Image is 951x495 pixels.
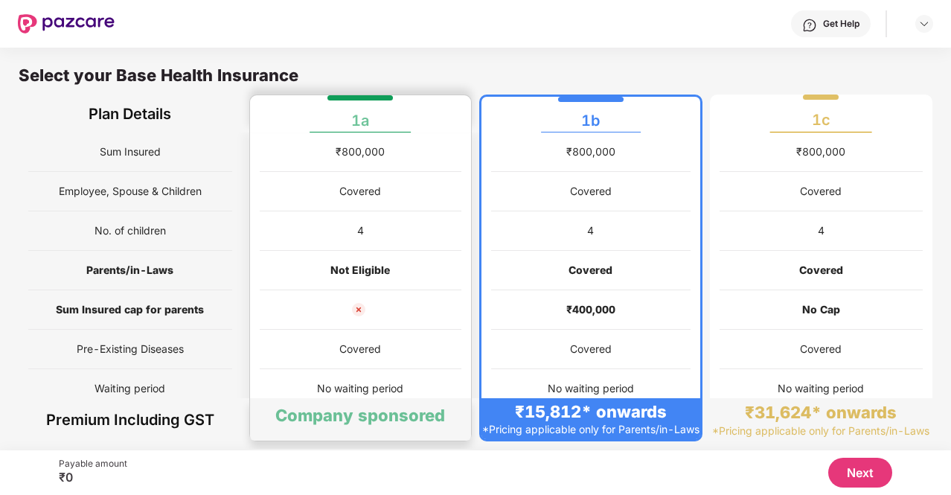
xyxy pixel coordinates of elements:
[18,14,115,33] img: New Pazcare Logo
[59,470,127,485] div: ₹0
[566,144,615,160] div: ₹800,000
[566,301,615,318] div: ₹400,000
[95,374,165,403] span: Waiting period
[19,65,932,95] div: Select your Base Health Insurance
[712,424,929,438] div: *Pricing applicable only for Parents/in-Laws
[28,95,232,132] div: Plan Details
[339,341,381,357] div: Covered
[548,380,634,397] div: No waiting period
[581,100,600,130] div: 1b
[275,405,445,426] div: Company sponsored
[95,217,166,245] span: No. of children
[812,99,830,129] div: 1c
[515,401,667,422] div: ₹15,812* onwards
[828,458,892,488] button: Next
[100,138,161,166] span: Sum Insured
[570,341,612,357] div: Covered
[796,144,845,160] div: ₹800,000
[569,262,612,278] div: Covered
[802,301,840,318] div: No Cap
[317,380,403,397] div: No waiting period
[800,183,842,199] div: Covered
[745,402,897,423] div: ₹31,624* onwards
[802,18,817,33] img: svg+xml;base64,PHN2ZyBpZD0iSGVscC0zMngzMiIgeG1sbnM9Imh0dHA6Ly93d3cudzMub3JnLzIwMDAvc3ZnIiB3aWR0aD...
[778,380,864,397] div: No waiting period
[350,301,368,319] img: not_cover_cross.svg
[59,177,202,205] span: Employee, Spouse & Children
[357,223,364,239] div: 4
[86,256,173,284] span: Parents/in-Laws
[823,18,859,30] div: Get Help
[336,144,385,160] div: ₹800,000
[570,183,612,199] div: Covered
[918,18,930,30] img: svg+xml;base64,PHN2ZyBpZD0iRHJvcGRvd24tMzJ4MzIiIHhtbG5zPSJodHRwOi8vd3d3LnczLm9yZy8yMDAwL3N2ZyIgd2...
[818,223,824,239] div: 4
[59,458,127,470] div: Payable amount
[56,296,204,324] span: Sum Insured cap for parents
[28,398,232,441] div: Premium Including GST
[800,341,842,357] div: Covered
[799,262,843,278] div: Covered
[339,183,381,199] div: Covered
[351,100,369,130] div: 1a
[77,335,184,363] span: Pre-Existing Diseases
[482,422,699,436] div: *Pricing applicable only for Parents/in-Laws
[587,223,594,239] div: 4
[330,262,390,278] div: Not Eligible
